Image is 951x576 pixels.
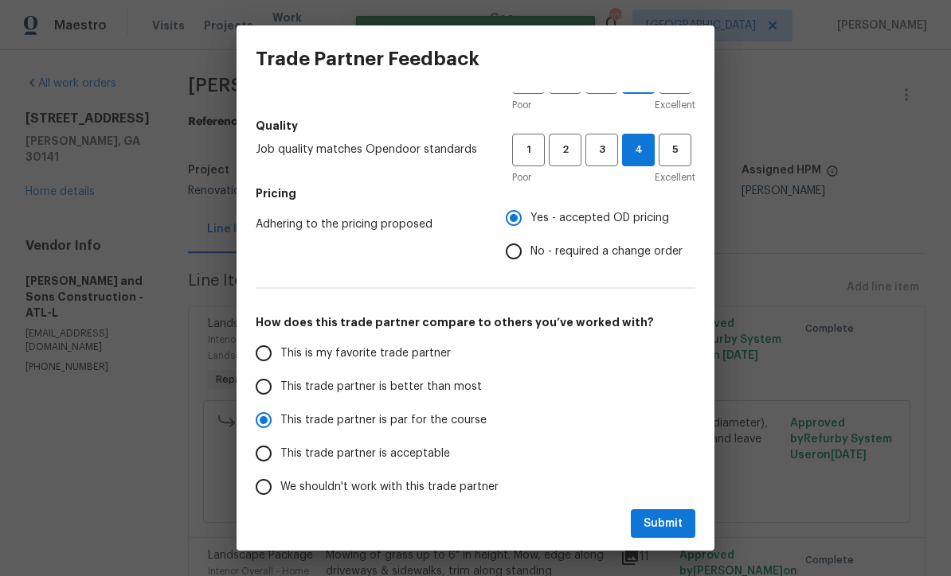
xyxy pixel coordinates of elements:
span: We shouldn't work with this trade partner [280,479,499,496]
button: 5 [659,134,691,166]
button: 4 [622,134,655,166]
span: 2 [550,141,580,159]
span: This trade partner is better than most [280,379,482,395]
span: 5 [660,141,690,159]
span: This trade partner is acceptable [280,446,450,462]
span: Yes - accepted OD pricing [530,210,669,227]
span: Poor [512,169,531,185]
span: Job quality matches Opendoor standards [256,142,487,158]
span: 3 [587,141,616,159]
button: Submit [631,509,695,539]
span: Poor [512,97,531,113]
span: Adhering to the pricing proposed [256,216,480,232]
button: 1 [512,134,545,166]
h5: Pricing [256,185,695,201]
h5: How does this trade partner compare to others you’ve worked with? [256,314,695,330]
h5: Quality [256,118,695,134]
span: This trade partner is par for the course [280,412,487,429]
span: This is my favorite trade partner [280,345,451,362]
h3: Trade Partner Feedback [256,48,479,70]
span: Submit [644,514,683,534]
button: 2 [549,134,581,166]
span: 4 [623,141,654,159]
button: 3 [585,134,618,166]
span: No - required a change order [530,243,683,260]
div: How does this trade partner compare to others you’ve worked with? [256,337,695,504]
span: Excellent [655,97,695,113]
div: Pricing [506,201,695,268]
span: Excellent [655,169,695,185]
span: 1 [514,141,543,159]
